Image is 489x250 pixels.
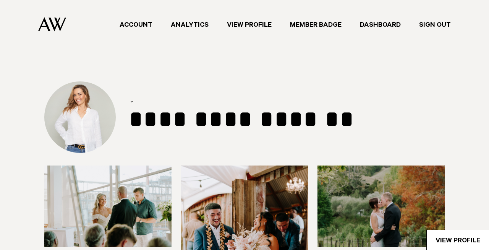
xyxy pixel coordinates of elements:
img: Auckland Weddings Logo [38,17,66,31]
a: Sign Out [410,19,460,30]
a: Dashboard [351,19,410,30]
a: Member Badge [281,19,351,30]
img: z2WGrlg3ds7feWSwf4uDjxTi0jqabE9Fnt5oxUtU.jpg [44,166,172,247]
img: lCJWvA9brIpoPjwYALr31v1LZ2UOYA28XaJJKy19.jpg [44,81,116,171]
a: View Profile [218,19,281,30]
a: View Profile [427,230,489,250]
a: Account [110,19,162,30]
img: MRLbuWsWcNMrelUqjXxhmIUi1OJGVph7bz8v5Y90.jpg [317,166,445,247]
a: Analytics [162,19,218,30]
